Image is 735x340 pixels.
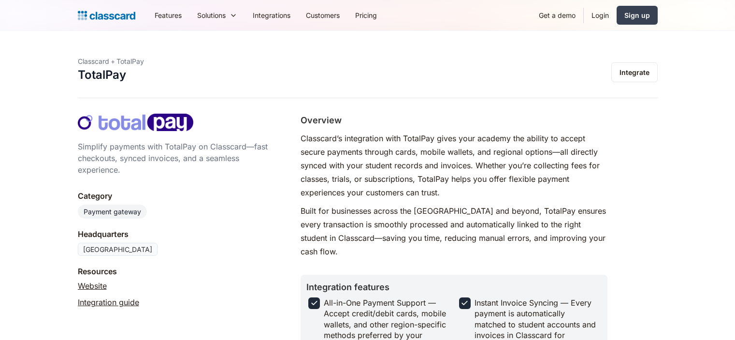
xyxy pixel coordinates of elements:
a: Integrations [245,4,298,26]
a: Features [147,4,189,26]
a: Sign up [617,6,658,25]
div: Solutions [189,4,245,26]
p: Classcard’s integration with TotalPay gives your academy the ability to accept secure payments th... [301,132,607,199]
div: Solutions [197,10,226,20]
a: Pricing [347,4,385,26]
p: Built for businesses across the [GEOGRAPHIC_DATA] and beyond, TotalPay ensures every transaction ... [301,204,607,258]
div: Simplify payments with TotalPay on Classcard—fast checkouts, synced invoices, and a seamless expe... [78,141,282,176]
a: Integrate [611,62,658,82]
div: Sign up [624,10,650,20]
a: Customers [298,4,347,26]
h2: Integration features [306,281,602,294]
div: Resources [78,266,117,277]
div: Category [78,190,112,202]
div: Headquarters [78,228,129,240]
a: Get a demo [531,4,583,26]
a: Login [584,4,617,26]
div: TotalPay [116,56,144,66]
a: Website [78,280,107,292]
a: Integration guide [78,296,139,308]
h1: TotalPay [78,68,126,82]
a: Logo [78,9,135,22]
div: + [111,56,115,66]
h2: Overview [301,114,342,127]
div: Classcard [78,56,109,66]
div: [GEOGRAPHIC_DATA] [78,243,158,256]
div: Payment gateway [84,207,141,217]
